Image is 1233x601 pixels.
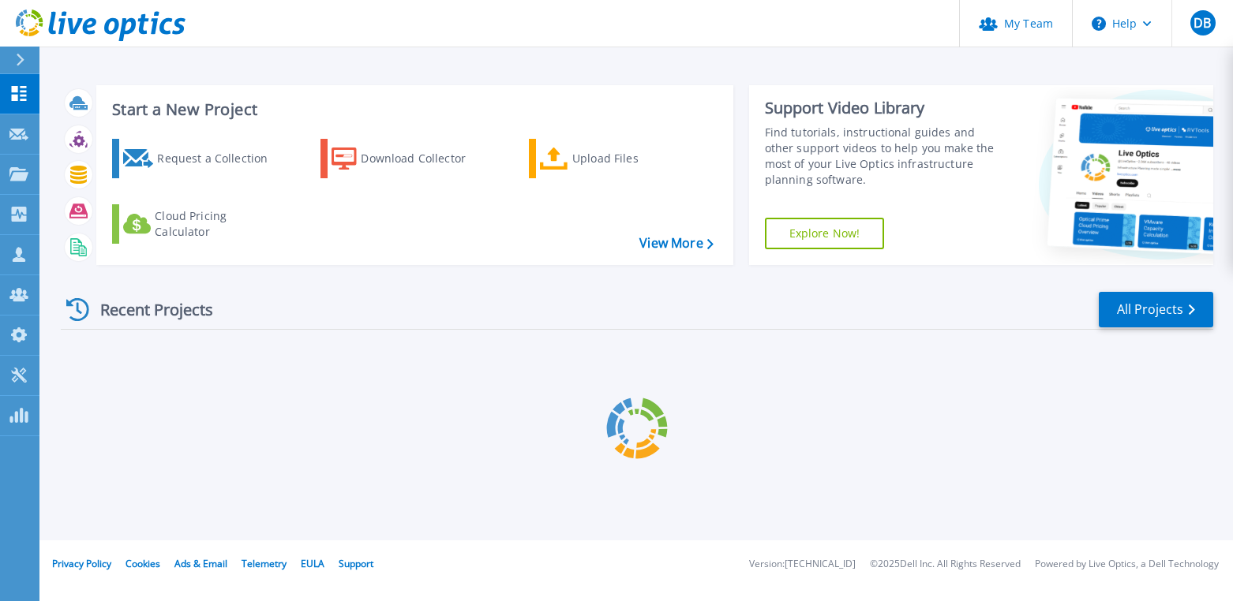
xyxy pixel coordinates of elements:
span: DB [1194,17,1211,29]
div: Support Video Library [765,98,999,118]
a: Request a Collection [112,139,288,178]
li: Powered by Live Optics, a Dell Technology [1035,559,1219,569]
h3: Start a New Project [112,101,713,118]
li: Version: [TECHNICAL_ID] [749,559,856,569]
div: Upload Files [572,143,699,174]
div: Find tutorials, instructional guides and other support videos to help you make the most of your L... [765,125,999,188]
a: Cloud Pricing Calculator [112,204,288,244]
a: Explore Now! [765,218,885,249]
div: Cloud Pricing Calculator [155,208,281,240]
a: All Projects [1099,292,1213,327]
div: Recent Projects [61,290,234,329]
a: EULA [301,557,324,570]
div: Download Collector [361,143,487,174]
a: Cookies [126,557,160,570]
a: Telemetry [242,557,287,570]
a: Ads & Email [174,557,227,570]
a: Support [339,557,373,570]
li: © 2025 Dell Inc. All Rights Reserved [870,559,1021,569]
a: Privacy Policy [52,557,111,570]
a: Download Collector [320,139,497,178]
a: Upload Files [529,139,705,178]
a: View More [639,236,713,251]
div: Request a Collection [157,143,283,174]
